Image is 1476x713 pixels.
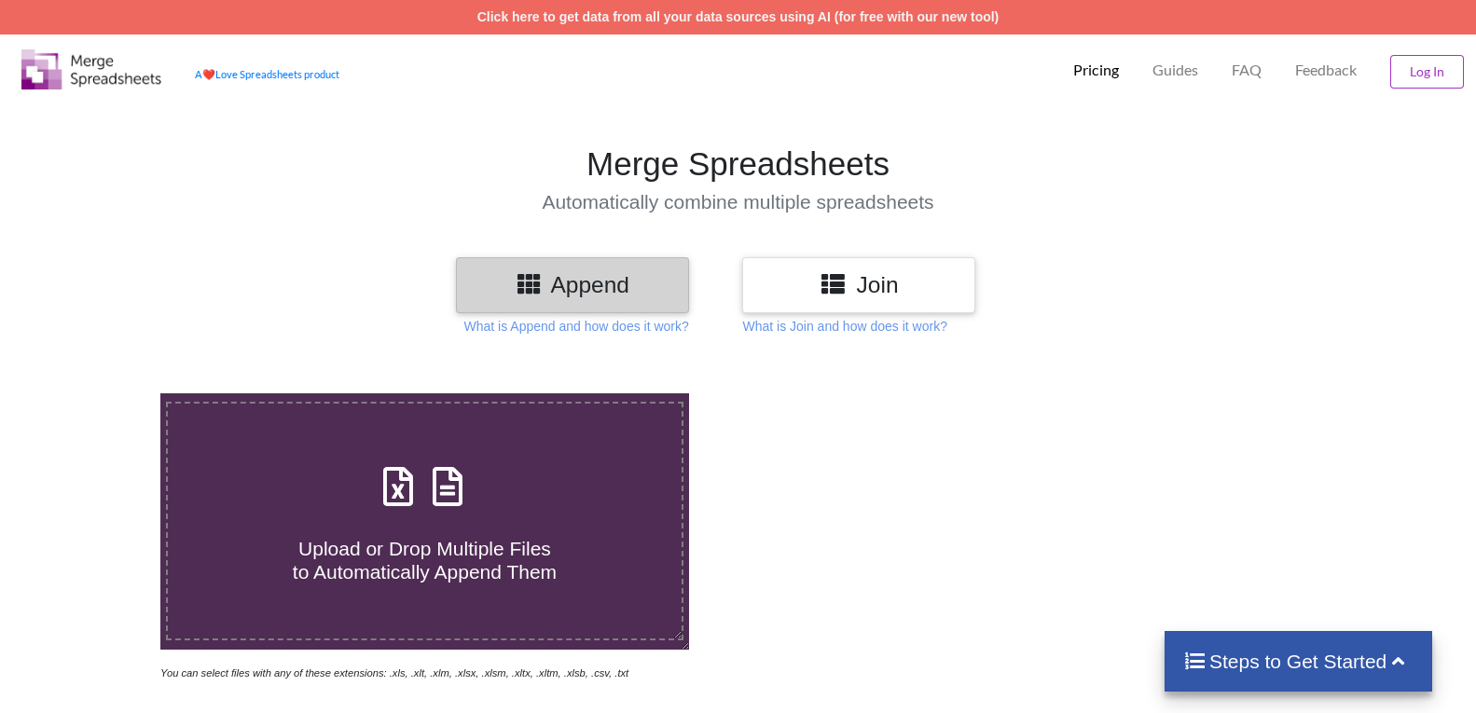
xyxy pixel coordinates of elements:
[477,9,1000,24] a: Click here to get data from all your data sources using AI (for free with our new tool)
[1073,61,1119,80] p: Pricing
[293,538,557,583] span: Upload or Drop Multiple Files to Automatically Append Them
[756,271,961,298] h3: Join
[742,317,946,336] p: What is Join and how does it work?
[202,68,215,80] span: heart
[1295,62,1357,77] span: Feedback
[1183,650,1414,673] h4: Steps to Get Started
[464,317,689,336] p: What is Append and how does it work?
[470,271,675,298] h3: Append
[1232,61,1262,80] p: FAQ
[160,667,628,679] i: You can select files with any of these extensions: .xls, .xlt, .xlm, .xlsx, .xlsm, .xltx, .xltm, ...
[1152,61,1198,80] p: Guides
[21,49,161,89] img: Logo.png
[1390,55,1464,89] button: Log In
[195,68,339,80] a: AheartLove Spreadsheets product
